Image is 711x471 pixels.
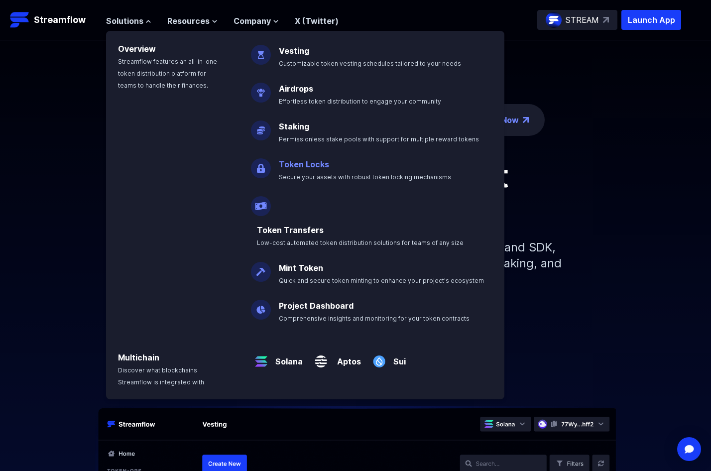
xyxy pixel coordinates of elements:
span: Effortless token distribution to engage your community [279,98,441,105]
span: Secure your assets with robust token locking mechanisms [279,173,451,181]
img: Sui [369,344,389,371]
span: Solutions [106,15,143,27]
img: Project Dashboard [251,292,271,320]
p: Streamflow [34,13,86,27]
button: Launch App [621,10,681,30]
img: top-right-arrow.svg [603,17,609,23]
img: Staking [251,113,271,140]
span: Permissionless stake pools with support for multiple reward tokens [279,135,479,143]
a: Project Dashboard [279,301,354,311]
a: Airdrops [279,84,313,94]
img: Solana [251,344,271,371]
a: Token Locks [279,159,329,169]
a: Mint Token [279,263,323,273]
button: Company [234,15,279,27]
img: Token Locks [251,150,271,178]
span: Quick and secure token minting to enhance your project's ecosystem [279,277,484,284]
img: Payroll [251,188,271,216]
a: X (Twitter) [295,16,339,26]
a: STREAM [537,10,617,30]
span: Comprehensive insights and monitoring for your token contracts [279,315,470,322]
span: Company [234,15,271,27]
img: Vesting [251,37,271,65]
img: Airdrops [251,75,271,103]
a: Staking [279,121,309,131]
a: Solana [271,348,303,367]
a: Vesting [279,46,309,56]
a: Multichain [118,353,159,362]
a: Streamflow [10,10,96,30]
p: STREAM [566,14,599,26]
button: Resources [167,15,218,27]
img: top-right-arrow.png [523,117,529,123]
div: Open Intercom Messenger [677,437,701,461]
span: Low-cost automated token distribution solutions for teams of any size [257,239,464,246]
span: Streamflow features an all-in-one token distribution platform for teams to handle their finances. [118,58,217,89]
img: Streamflow Logo [10,10,30,30]
img: Mint Token [251,254,271,282]
button: Solutions [106,15,151,27]
span: Customizable token vesting schedules tailored to your needs [279,60,461,67]
span: Resources [167,15,210,27]
a: Token Transfers [257,225,324,235]
a: Aptos [331,348,361,367]
span: Discover what blockchains Streamflow is integrated with [118,366,204,386]
img: streamflow-logo-circle.png [546,12,562,28]
img: Aptos [311,344,331,371]
a: Sui [389,348,406,367]
a: Overview [118,44,156,54]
